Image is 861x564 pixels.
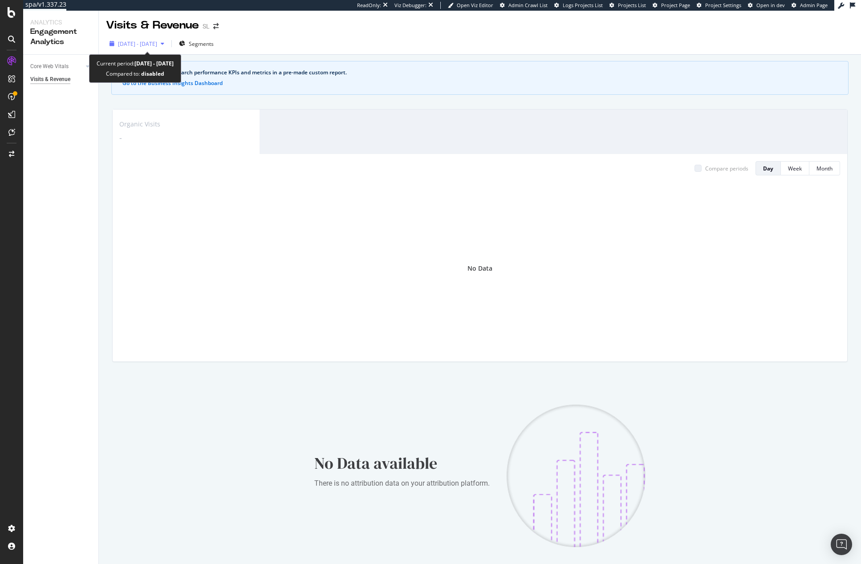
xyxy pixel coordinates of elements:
a: Project Page [653,2,690,9]
a: Visits & Revenue [30,75,92,84]
button: Segments [175,37,217,51]
a: Project Settings [697,2,741,9]
b: [DATE] - [DATE] [134,60,174,67]
div: Analytics [30,18,91,27]
div: Engagement Analytics [30,27,91,47]
a: Admin Page [792,2,828,9]
span: Open in dev [756,2,785,8]
div: Visits & Revenue [106,18,199,33]
div: Open Intercom Messenger [831,534,852,555]
a: Logs Projects List [554,2,603,9]
b: disabled [140,70,164,77]
div: ReadOnly: [357,2,381,9]
div: Core Web Vitals [30,62,69,71]
div: No Data available [314,452,492,475]
img: Chd7Zq7f.png [507,405,646,547]
span: Segments [189,40,214,48]
button: Month [809,161,840,175]
div: There is no attribution data on your attribution platform. [314,478,492,489]
div: arrow-right-arrow-left [213,23,219,29]
button: Week [781,161,809,175]
div: Visits & Revenue [30,75,70,84]
div: Day [763,165,773,172]
span: [DATE] - [DATE] [118,40,157,48]
div: Current period: [97,58,174,69]
button: [DATE] - [DATE] [106,37,168,51]
a: Admin Crawl List [500,2,548,9]
span: - [119,132,122,143]
span: Project Settings [705,2,741,8]
button: Day [755,161,781,175]
span: Projects List [618,2,646,8]
div: SL [203,22,210,31]
span: Admin Crawl List [508,2,548,8]
div: info banner [111,61,849,95]
a: Core Web Vitals [30,62,83,71]
div: Viz Debugger: [394,2,426,9]
a: Open Viz Editor [448,2,493,9]
div: Compared to: [106,69,164,79]
span: Open Viz Editor [457,2,493,8]
div: Week [788,165,802,172]
div: See your organic search performance KPIs and metrics in a pre-made custom report. [131,69,837,77]
div: Compare periods [705,165,748,172]
a: Projects List [609,2,646,9]
a: Open in dev [748,2,785,9]
span: Admin Page [800,2,828,8]
span: Logs Projects List [563,2,603,8]
span: Project Page [661,2,690,8]
span: Organic Visits [119,120,160,128]
div: Month [816,165,833,172]
div: No Data [467,264,492,273]
button: Go to the Business Insights Dashboard [122,80,223,86]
